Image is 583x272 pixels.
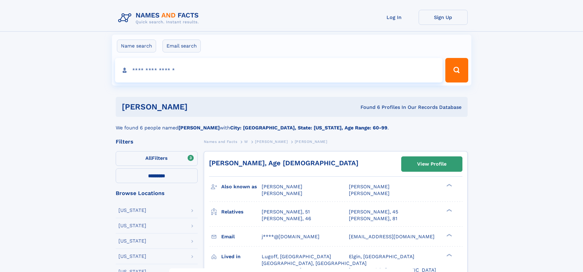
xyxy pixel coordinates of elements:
[221,232,262,242] h3: Email
[349,254,414,259] span: Elgin, [GEOGRAPHIC_DATA]
[417,157,447,171] div: View Profile
[370,10,419,25] a: Log In
[117,40,156,52] label: Name search
[349,190,390,196] span: [PERSON_NAME]
[145,155,152,161] span: All
[221,182,262,192] h3: Also known as
[262,209,310,215] a: [PERSON_NAME], 51
[445,233,452,237] div: ❯
[204,138,237,145] a: Names and Facts
[116,139,198,144] div: Filters
[118,239,146,243] div: [US_STATE]
[262,254,331,259] span: Lugoff, [GEOGRAPHIC_DATA]
[445,253,452,257] div: ❯
[349,234,435,239] span: [EMAIL_ADDRESS][DOMAIN_NAME]
[402,157,462,171] a: View Profile
[118,208,146,213] div: [US_STATE]
[116,190,198,196] div: Browse Locations
[221,207,262,217] h3: Relatives
[349,209,398,215] a: [PERSON_NAME], 45
[178,125,220,131] b: [PERSON_NAME]
[349,184,390,190] span: [PERSON_NAME]
[262,184,302,190] span: [PERSON_NAME]
[445,183,452,187] div: ❯
[118,223,146,228] div: [US_STATE]
[255,140,288,144] span: [PERSON_NAME]
[122,103,274,111] h1: [PERSON_NAME]
[445,208,452,212] div: ❯
[209,159,358,167] a: [PERSON_NAME], Age [DEMOGRAPHIC_DATA]
[115,58,443,82] input: search input
[419,10,468,25] a: Sign Up
[262,190,302,196] span: [PERSON_NAME]
[262,215,311,222] a: [PERSON_NAME], 46
[244,140,248,144] span: W
[274,104,462,111] div: Found 6 Profiles In Our Records Database
[230,125,387,131] b: City: [GEOGRAPHIC_DATA], State: [US_STATE], Age Range: 60-99
[221,251,262,262] h3: Lived in
[163,40,201,52] label: Email search
[445,58,468,82] button: Search Button
[116,117,468,132] div: We found 6 people named with .
[295,140,327,144] span: [PERSON_NAME]
[116,151,198,166] label: Filters
[118,254,146,259] div: [US_STATE]
[255,138,288,145] a: [PERSON_NAME]
[116,10,204,26] img: Logo Names and Facts
[244,138,248,145] a: W
[349,215,397,222] a: [PERSON_NAME], 81
[262,260,367,266] span: [GEOGRAPHIC_DATA], [GEOGRAPHIC_DATA]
